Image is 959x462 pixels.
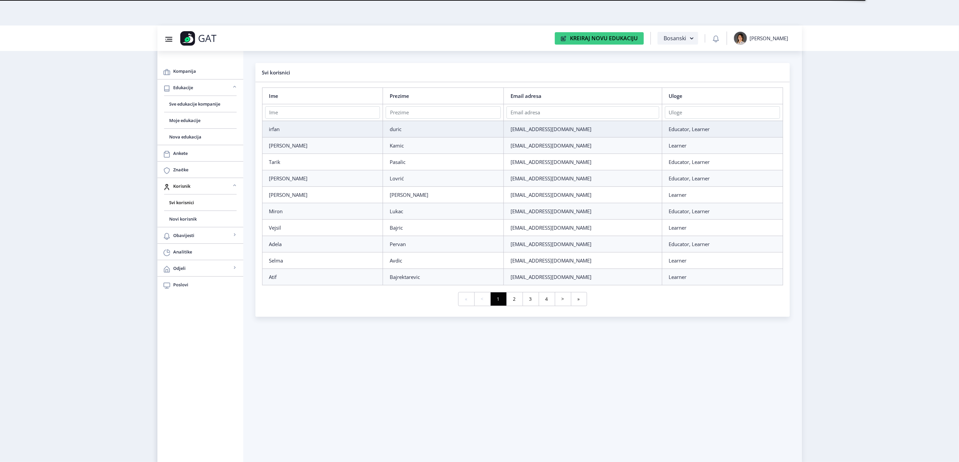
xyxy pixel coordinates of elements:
div: Educator, Learner [669,241,776,247]
a: Ankete [157,145,243,161]
div: Learner [669,274,776,280]
div: Miron [269,208,376,215]
span: Svi korisnici [170,198,231,207]
span: Odjeli [174,264,231,272]
a: Uloge [669,93,683,99]
span: Edukacije [174,83,231,92]
a: Odjeli [157,260,243,276]
nb-card-header: Svi korisnici [255,63,790,82]
div: Learner [669,224,776,231]
div: Lukac [390,208,497,215]
div: Educator, Learner [669,208,776,215]
a: Poslovi [157,277,243,293]
a: Email adresa [511,93,541,99]
span: Korisnik [174,182,231,190]
a: Kompanija [157,63,243,79]
a: Edukacije [157,79,243,96]
a: Svi korisnici [164,194,237,211]
input: Ime [265,106,380,119]
div: Bajrektarevic [390,274,497,280]
div: Pervan [390,241,497,247]
a: Nova edukacija [164,129,237,145]
a: 3 [523,292,539,306]
div: Tarik [269,159,376,165]
div: Kamic [390,142,497,149]
div: Pasalic [390,159,497,165]
span: » [578,296,580,302]
a: Moje edukacije [164,112,237,128]
input: Prezime [386,106,501,119]
button: Bosanski [658,32,698,45]
div: [EMAIL_ADDRESS][DOMAIN_NAME] [511,274,655,280]
span: Kompanija [174,67,238,75]
span: Obavijesti [174,231,231,239]
div: Learner [669,191,776,198]
div: Adela [269,241,376,247]
a: GAT [180,31,259,46]
a: Novi korisnik [164,211,237,227]
p: GAT [198,35,217,42]
span: Nova edukacija [170,133,231,141]
div: [EMAIL_ADDRESS][DOMAIN_NAME] [511,175,655,182]
span: Sve edukacije kompanije [170,100,231,108]
span: 1 [490,292,507,306]
div: Educator, Learner [669,126,776,132]
a: Značke [157,162,243,178]
div: irfan [269,126,376,132]
div: [EMAIL_ADDRESS][DOMAIN_NAME] [511,191,655,198]
div: Learner [669,257,776,264]
a: Korisnik [157,178,243,194]
a: Obavijesti [157,227,243,243]
div: Vejsil [269,224,376,231]
div: Bajric [390,224,497,231]
span: > [562,296,564,302]
a: Analitike [157,244,243,260]
a: Sve edukacije kompanije [164,96,237,112]
div: Selma [269,257,376,264]
span: Analitike [174,248,238,256]
div: Atif [269,274,376,280]
button: Kreiraj Novu Edukaciju [555,32,644,45]
img: create-new-education-icon.svg [561,36,567,41]
span: Moje edukacije [170,116,231,124]
span: Novi korisnik [170,215,231,223]
div: Educator, Learner [669,159,776,165]
input: Uloge [665,106,780,119]
div: [EMAIL_ADDRESS][DOMAIN_NAME] [511,208,655,215]
div: [EMAIL_ADDRESS][DOMAIN_NAME] [511,159,655,165]
div: [EMAIL_ADDRESS][DOMAIN_NAME] [511,142,655,149]
span: Ankete [174,149,238,157]
a: 4 [539,292,555,306]
a: Ime [269,93,279,99]
div: [EMAIL_ADDRESS][DOMAIN_NAME] [511,257,655,264]
span: Značke [174,166,238,174]
div: Educator, Learner [669,175,776,182]
span: Poslovi [174,281,238,289]
div: [EMAIL_ADDRESS][DOMAIN_NAME] [511,241,655,247]
div: [PERSON_NAME] [390,191,497,198]
div: [EMAIL_ADDRESS][DOMAIN_NAME] [511,224,655,231]
div: duric [390,126,497,132]
a: 2 [507,292,523,306]
a: Prezime [390,93,409,99]
a: Next [555,292,571,306]
div: [PERSON_NAME] [269,191,376,198]
div: Learner [669,142,776,149]
div: [PERSON_NAME] [750,35,788,42]
div: Lovrić [390,175,497,182]
div: Avdic [390,257,497,264]
div: [EMAIL_ADDRESS][DOMAIN_NAME] [511,126,655,132]
input: Email adresa [507,106,659,119]
div: [PERSON_NAME] [269,142,376,149]
div: [PERSON_NAME] [269,175,376,182]
a: Last [571,292,587,306]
